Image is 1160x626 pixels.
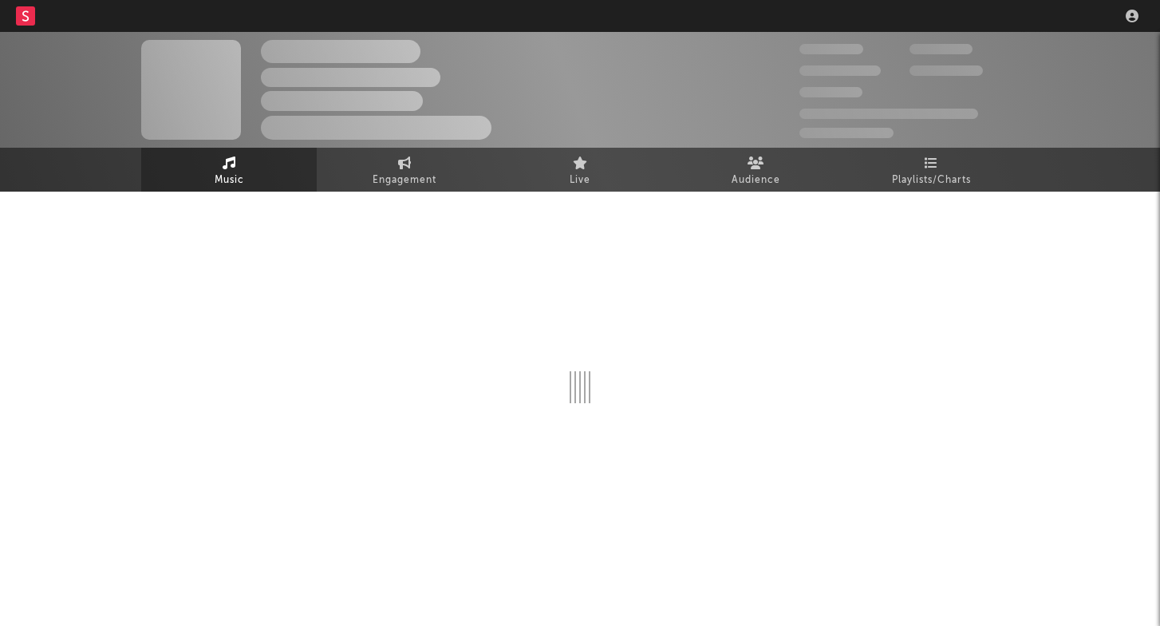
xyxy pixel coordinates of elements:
a: Music [141,148,317,192]
a: Engagement [317,148,492,192]
span: Audience [732,171,780,190]
span: Music [215,171,244,190]
span: 100,000 [799,87,862,97]
span: 50,000,000 [799,65,881,76]
span: 1,000,000 [909,65,983,76]
span: 50,000,000 Monthly Listeners [799,109,978,119]
span: Playlists/Charts [892,171,971,190]
span: Engagement [373,171,436,190]
span: 100,000 [909,44,973,54]
a: Live [492,148,668,192]
span: Live [570,171,590,190]
span: Jump Score: 85.0 [799,128,894,138]
span: 300,000 [799,44,863,54]
a: Audience [668,148,843,192]
a: Playlists/Charts [843,148,1019,192]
